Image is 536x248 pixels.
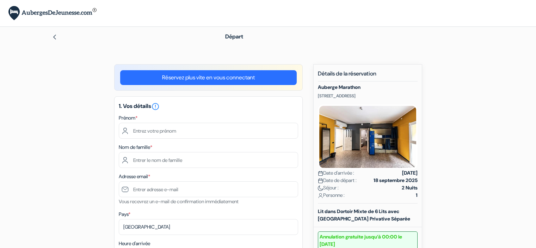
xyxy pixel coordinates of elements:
[119,102,298,111] h5: 1. Vos détails
[151,102,160,110] a: error_outline
[119,173,150,180] label: Adresse email
[318,184,339,192] span: Séjour :
[318,84,418,90] h5: Auberge Marathon
[318,93,418,99] p: [STREET_ADDRESS]
[416,192,418,199] strong: 1
[318,193,323,198] img: user_icon.svg
[8,6,97,20] img: AubergesDeJeunesse.com
[318,70,418,81] h5: Détails de la réservation
[119,152,298,168] input: Entrer le nom de famille
[225,33,243,40] span: Départ
[119,114,137,122] label: Prénom
[119,198,239,205] small: Vous recevrez un e-mail de confirmation immédiatement
[318,178,323,183] img: calendar.svg
[119,123,298,139] input: Entrez votre prénom
[120,70,297,85] a: Réservez plus vite en vous connectant
[318,169,354,177] span: Date d'arrivée :
[119,144,152,151] label: Nom de famille
[151,102,160,111] i: error_outline
[402,184,418,192] strong: 2 Nuits
[374,177,418,184] strong: 18 septembre 2025
[402,169,418,177] strong: [DATE]
[318,192,345,199] span: Personne :
[318,171,323,176] img: calendar.svg
[119,181,298,197] input: Entrer adresse e-mail
[318,208,410,222] b: Lit dans Dortoir Mixte de 6 Lits avec [GEOGRAPHIC_DATA] Privative Séparée
[318,186,323,191] img: moon.svg
[119,211,130,218] label: Pays
[119,240,150,247] label: Heure d'arrivée
[318,177,357,184] span: Date de départ :
[52,34,57,40] img: left_arrow.svg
